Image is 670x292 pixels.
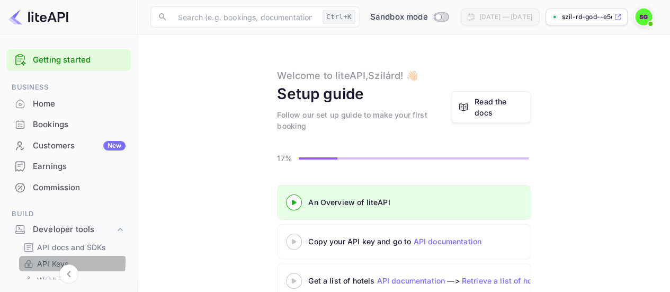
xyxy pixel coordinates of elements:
div: API Keys [19,256,127,271]
button: Collapse navigation [59,264,78,284]
div: Earnings [6,156,131,177]
span: Business [6,82,131,93]
div: Earnings [33,161,126,173]
div: Setup guide [277,83,364,105]
span: Build [6,208,131,220]
a: Read the docs [475,96,524,118]
p: szil-rd-god--e5dw9.nui... [562,12,612,22]
div: Get a list of hotels —> [308,275,573,286]
img: LiteAPI logo [8,8,68,25]
a: Bookings [6,114,131,134]
div: Commission [33,182,126,194]
a: Webhooks [23,275,122,286]
div: Bookings [6,114,131,135]
a: Read the docs [451,91,531,123]
a: API documentation [377,276,445,285]
div: Commission [6,178,131,198]
a: Home [6,94,131,113]
div: Home [33,98,126,110]
div: Switch to Production mode [366,11,452,23]
a: Getting started [33,54,126,66]
a: Earnings [6,156,131,176]
div: Getting started [6,49,131,71]
img: Szilárd Godó [635,8,652,25]
div: API docs and SDKs [19,240,127,255]
p: Webhooks [37,275,74,286]
a: Commission [6,178,131,197]
div: Developer tools [33,224,115,236]
a: Retrieve a list of hotels [462,276,546,285]
span: Sandbox mode [370,11,428,23]
div: An Overview of liteAPI [308,197,573,208]
input: Search (e.g. bookings, documentation) [172,6,318,28]
div: New [103,141,126,151]
div: Follow our set up guide to make your first booking [277,109,451,131]
div: Copy your API key and go to [308,236,573,247]
div: Developer tools [6,220,131,239]
p: API docs and SDKs [37,242,106,253]
div: Welcome to liteAPI, Szilárd ! 👋🏻 [277,68,417,83]
a: API documentation [413,237,481,246]
div: Ctrl+K [323,10,355,24]
div: Bookings [33,119,126,131]
p: 17% [277,153,296,164]
div: [DATE] — [DATE] [479,12,532,22]
a: API Keys [23,258,122,269]
a: CustomersNew [6,136,131,155]
a: API docs and SDKs [23,242,122,253]
div: Home [6,94,131,114]
div: CustomersNew [6,136,131,156]
div: Customers [33,140,126,152]
p: API Keys [37,258,68,269]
